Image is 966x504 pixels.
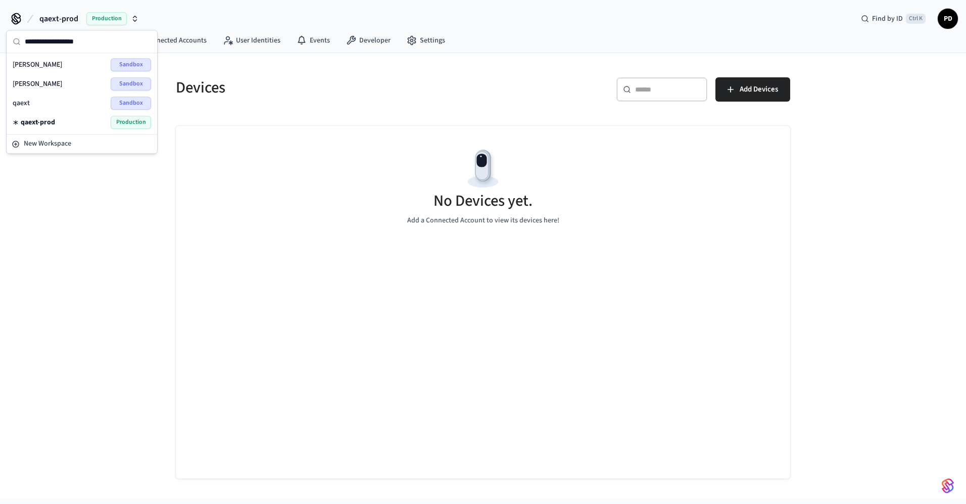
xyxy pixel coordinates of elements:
[460,146,506,192] img: Devices Empty State
[111,116,151,129] span: Production
[338,31,399,50] a: Developer
[906,14,926,24] span: Ctrl K
[13,60,62,70] span: [PERSON_NAME]
[288,31,338,50] a: Events
[111,97,151,110] span: Sandbox
[111,58,151,71] span: Sandbox
[86,12,127,25] span: Production
[938,9,958,29] button: PD
[24,139,71,149] span: New Workspace
[176,77,477,98] h5: Devices
[13,79,62,89] span: [PERSON_NAME]
[215,31,288,50] a: User Identities
[433,191,533,211] h5: No Devices yet.
[399,31,453,50] a: Settings
[715,77,790,102] button: Add Devices
[13,98,30,108] span: qaext
[740,83,778,96] span: Add Devices
[872,14,903,24] span: Find by ID
[939,10,957,28] span: PD
[123,31,215,50] a: Connected Accounts
[21,117,55,127] span: qaext-prod
[111,77,151,90] span: Sandbox
[407,215,559,226] p: Add a Connected Account to view its devices here!
[942,478,954,494] img: SeamLogoGradient.69752ec5.svg
[7,53,157,134] div: Suggestions
[39,13,78,25] span: qaext-prod
[8,135,156,152] button: New Workspace
[853,10,934,28] div: Find by IDCtrl K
